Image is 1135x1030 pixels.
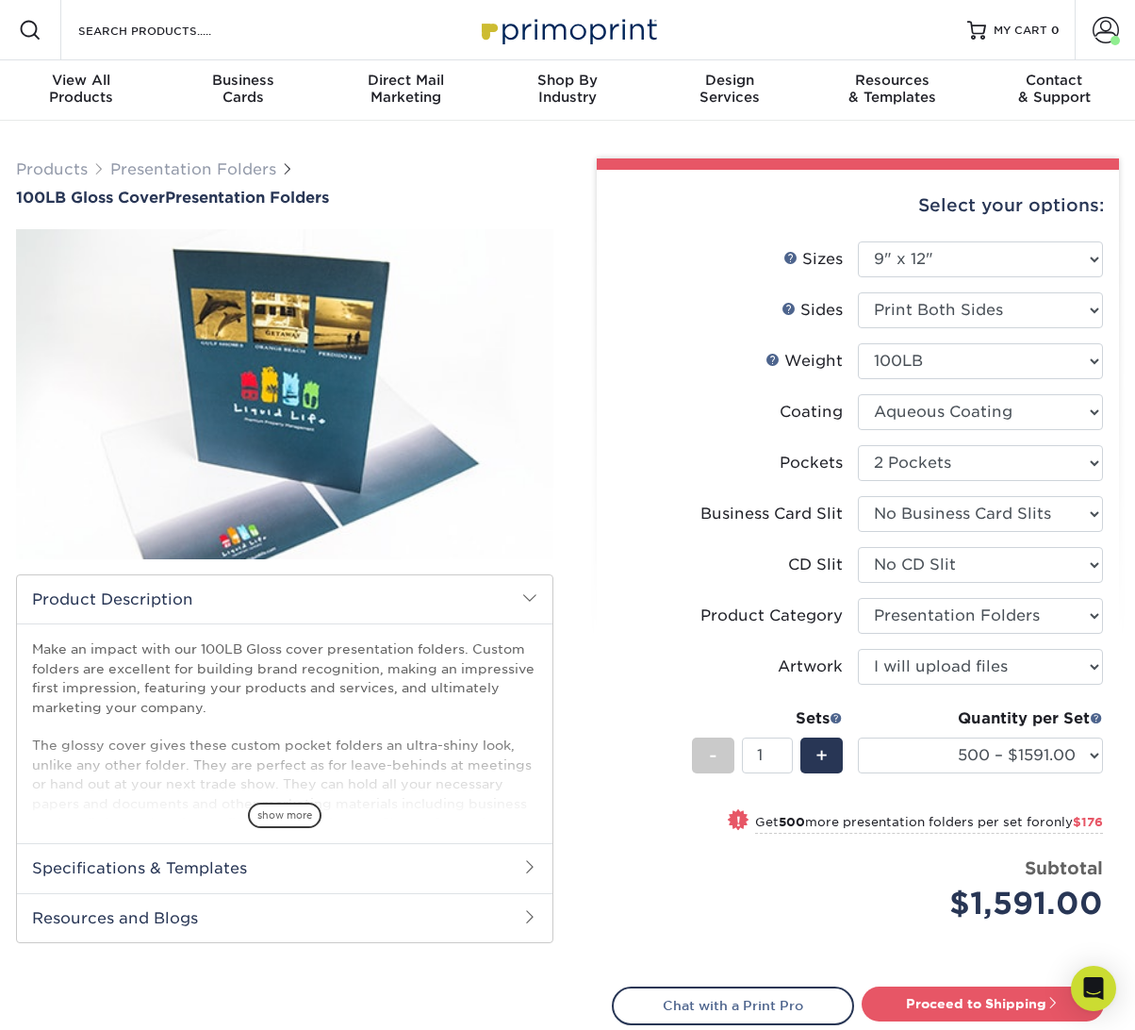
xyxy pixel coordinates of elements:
[994,23,1047,39] span: MY CART
[486,60,649,121] a: Shop ByIndustry
[110,160,276,178] a: Presentation Folders
[649,72,811,89] span: Design
[780,401,843,424] div: Coating
[765,350,843,373] div: Weight
[32,640,537,889] p: Make an impact with our 100LB Gloss cover presentation folders. Custom folders are excellent for ...
[649,72,811,106] div: Services
[736,811,741,831] span: !
[973,72,1135,106] div: & Support
[700,503,843,525] div: Business Card Slit
[486,72,649,106] div: Industry
[783,248,843,271] div: Sizes
[788,554,843,576] div: CD Slit
[781,299,843,322] div: Sides
[872,881,1103,926] div: $1,591.00
[709,741,717,770] span: -
[5,972,160,1023] iframe: Google Customer Reviews
[1025,857,1103,878] strong: Subtotal
[162,72,324,106] div: Cards
[1073,815,1103,829] span: $176
[1051,24,1060,37] span: 0
[755,815,1103,834] small: Get more presentation folders per set for
[16,160,88,178] a: Products
[779,815,805,829] strong: 500
[248,803,321,828] span: show more
[16,189,553,207] h1: Presentation Folders
[612,987,854,1024] a: Chat with a Print Pro
[815,741,828,770] span: +
[811,72,973,106] div: & Templates
[76,19,260,42] input: SEARCH PRODUCTS.....
[612,170,1104,241] div: Select your options:
[17,893,552,942] h2: Resources and Blogs
[780,452,843,474] div: Pockets
[324,72,486,89] span: Direct Mail
[486,72,649,89] span: Shop By
[649,60,811,121] a: DesignServices
[16,189,165,207] span: 100LB Gloss Cover
[973,60,1135,121] a: Contact& Support
[17,843,552,892] h2: Specifications & Templates
[16,189,553,207] a: 100LB Gloss CoverPresentation Folders
[1071,966,1116,1011] div: Open Intercom Messenger
[324,60,486,121] a: Direct MailMarketing
[778,656,843,678] div: Artwork
[162,60,324,121] a: BusinessCards
[473,9,662,50] img: Primoprint
[162,72,324,89] span: Business
[17,575,552,623] h2: Product Description
[973,72,1135,89] span: Contact
[692,707,843,730] div: Sets
[858,707,1103,730] div: Quantity per Set
[811,60,973,121] a: Resources& Templates
[862,987,1104,1021] a: Proceed to Shipping
[16,208,553,580] img: 100LB Gloss Cover 01
[700,605,843,627] div: Product Category
[324,72,486,106] div: Marketing
[811,72,973,89] span: Resources
[1045,815,1103,829] span: only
